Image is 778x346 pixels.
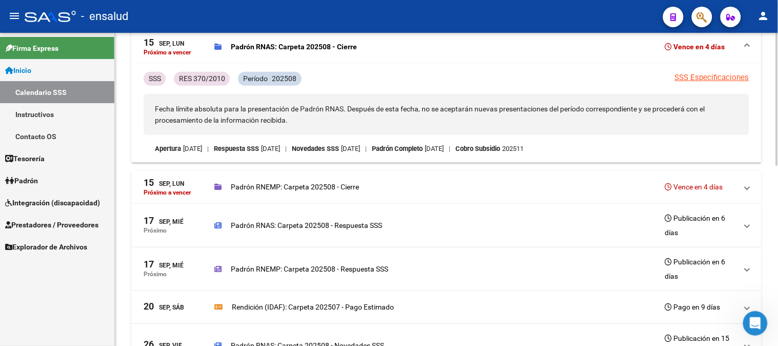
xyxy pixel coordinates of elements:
[144,38,184,49] div: Sep, Lun
[5,153,45,164] span: Tesorería
[231,41,357,52] p: Padrón RNAS: Carpeta 202508 - Cierre
[231,220,382,231] p: Padrón RNAS: Carpeta 202508 - Respuesta SSS
[449,143,450,155] span: |
[155,143,181,155] p: Apertura
[232,301,394,313] p: Rendición (IDAF): Carpeta 202507 - Pago Estimado
[144,49,191,56] p: Próximo a vencer
[183,143,202,155] p: [DATE]
[144,178,184,189] div: Sep, Lun
[455,143,500,155] p: Cobro Subsidio
[144,260,154,269] span: 17
[144,302,184,313] div: Sep, Sáb
[757,10,770,22] mat-icon: person
[5,219,98,230] span: Prestadores / Proveedores
[675,73,749,82] a: SSS Especificaciones
[144,227,167,234] p: Próximo
[131,171,762,204] mat-expansion-panel-header: 15Sep, LunPróximo a vencerPadrón RNEMP: Carpeta 202508 - CierreVence en 4 días
[272,73,296,84] p: 202508
[144,302,154,311] span: 20
[144,271,167,278] p: Próximo
[144,260,184,271] div: Sep, Mié
[5,197,100,208] span: Integración (discapacidad)
[5,65,31,76] span: Inicio
[144,216,184,227] div: Sep, Mié
[665,211,737,240] h3: Publicación en 6 días
[144,178,154,187] span: 15
[8,10,21,22] mat-icon: menu
[144,216,154,225] span: 17
[261,143,280,155] p: [DATE]
[5,43,58,54] span: Firma Express
[214,143,259,155] p: Respuesta SSS
[81,5,128,28] span: - ensalud
[5,241,87,253] span: Explorador de Archivos
[665,40,725,54] h3: Vence en 4 días
[292,143,339,155] p: Novedades SSS
[231,263,388,275] p: Padrón RNEMP: Carpeta 202508 - Respuesta SSS
[743,311,768,336] iframe: Intercom live chat
[131,64,762,163] div: 15Sep, LunPróximo a vencerPadrón RNAS: Carpeta 202508 - CierreVence en 4 días
[179,73,225,84] p: RES 370/2010
[131,31,762,64] mat-expansion-panel-header: 15Sep, LunPróximo a vencerPadrón RNAS: Carpeta 202508 - CierreVence en 4 días
[231,181,359,193] p: Padrón RNEMP: Carpeta 202508 - Cierre
[149,73,161,84] p: SSS
[372,143,423,155] p: Padrón Completo
[665,300,721,314] h3: Pago en 9 días
[5,175,38,186] span: Padrón
[341,143,360,155] p: [DATE]
[207,143,209,155] span: |
[144,94,749,135] p: Fecha límite absoluta para la presentación de Padrón RNAS. Después de esta fecha, no se aceptarán...
[131,204,762,247] mat-expansion-panel-header: 17Sep, MiéPróximoPadrón RNAS: Carpeta 202508 - Respuesta SSSPublicación en 6 días
[425,143,444,155] p: [DATE]
[365,143,367,155] span: |
[665,180,723,194] h3: Vence en 4 días
[131,291,762,324] mat-expansion-panel-header: 20Sep, SábRendición (IDAF): Carpeta 202507 - Pago EstimadoPago en 9 días
[285,143,287,155] span: |
[144,38,154,47] span: 15
[665,255,737,283] h3: Publicación en 6 días
[502,143,524,155] p: 202511
[144,189,191,196] p: Próximo a vencer
[243,73,268,84] p: Período
[131,247,762,291] mat-expansion-panel-header: 17Sep, MiéPróximoPadrón RNEMP: Carpeta 202508 - Respuesta SSSPublicación en 6 días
